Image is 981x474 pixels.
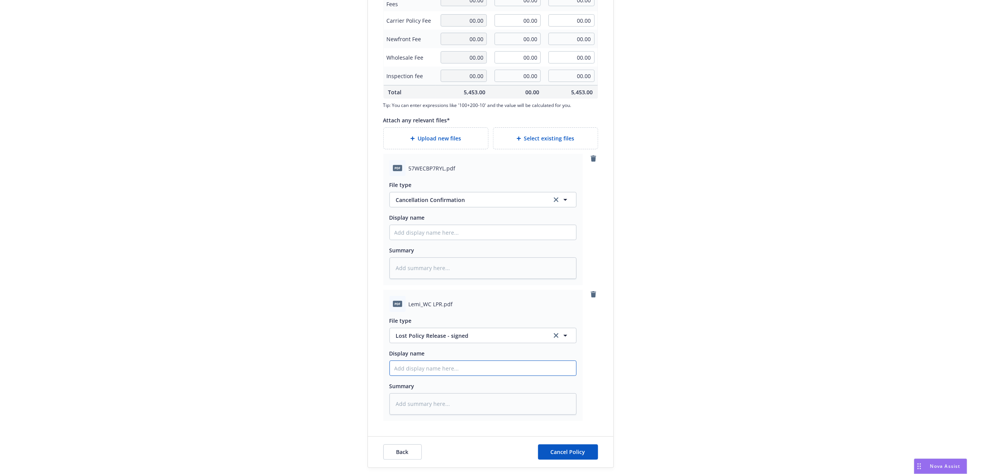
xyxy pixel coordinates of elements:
[493,127,598,149] div: Select existing files
[396,448,409,456] span: Back
[387,35,433,43] span: Newfront Fee
[393,301,402,307] span: pdf
[389,247,414,254] span: Summary
[914,459,967,474] button: Nova Assist
[409,164,456,172] span: 57WECBP7RYL.pdf
[389,328,577,343] button: Lost Policy Release - signedclear selection
[387,17,433,25] span: Carrier Policy Fee
[389,350,425,357] span: Display name
[383,127,488,149] div: Upload new files
[389,214,425,221] span: Display name
[551,448,585,456] span: Cancel Policy
[383,102,598,108] span: Tip: You can enter expressions like '100+200-10' and the value will be calculated for you.
[390,361,576,376] input: Add display name here...
[388,88,432,96] span: Total
[396,332,544,340] span: Lost Policy Release - signed
[383,444,422,460] button: Back
[389,382,414,390] span: Summary
[589,154,598,163] a: remove
[387,53,433,62] span: Wholesale Fee
[524,134,575,142] span: Select existing files
[383,117,450,124] span: Attach any relevant files*
[551,195,561,204] a: clear selection
[495,88,539,96] span: 00.00
[409,300,453,308] span: Lemi_WC LPR.pdf
[548,88,593,96] span: 5,453.00
[389,317,412,324] span: File type
[390,225,576,240] input: Add display name here...
[387,72,433,80] span: Inspection fee
[551,331,561,340] a: clear selection
[418,134,461,142] span: Upload new files
[441,88,485,96] span: 5,453.00
[914,459,924,474] div: Drag to move
[396,196,544,204] span: Cancellation Confirmation
[389,192,577,207] button: Cancellation Confirmationclear selection
[930,463,961,469] span: Nova Assist
[589,290,598,299] a: remove
[393,165,402,171] span: pdf
[538,444,598,460] button: Cancel Policy
[389,181,412,189] span: File type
